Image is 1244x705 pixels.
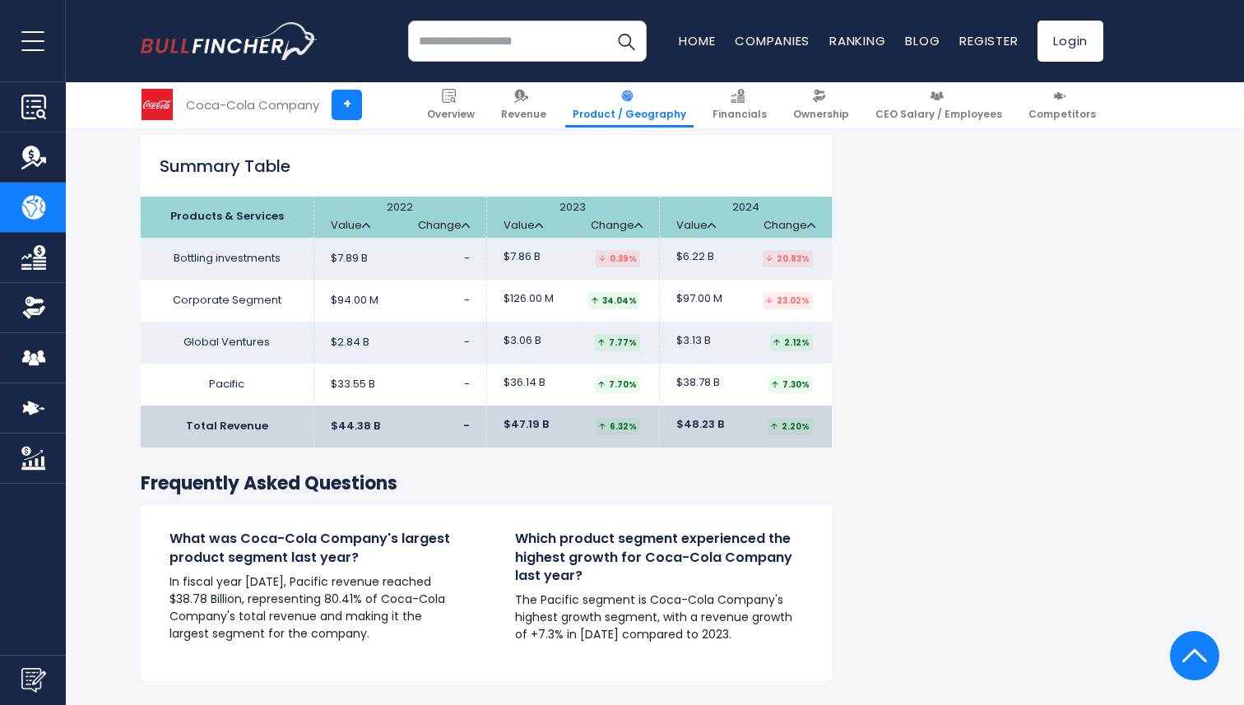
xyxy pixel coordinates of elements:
span: $2.84 B [331,336,369,350]
a: Blog [905,32,940,49]
th: 2022 [313,197,486,238]
img: KO logo [142,89,173,120]
td: Pacific [141,364,313,406]
div: 7.77% [595,334,640,351]
th: 2024 [659,197,832,238]
span: Revenue [501,108,546,121]
span: - [464,334,470,350]
a: Overview [420,82,482,128]
td: Global Ventures [141,322,313,364]
a: Product / Geography [565,82,694,128]
span: CEO Salary / Employees [875,108,1002,121]
a: Change [591,219,643,233]
a: Companies [735,32,810,49]
span: $38.78 B [676,376,720,390]
a: Go to homepage [141,22,318,60]
span: - [464,250,470,266]
h4: Which product segment experienced the highest growth for Coca-Cola Company last year? [515,530,803,585]
span: $48.23 B [676,418,724,432]
img: Ownership [21,295,46,320]
span: $47.19 B [504,418,549,432]
p: In fiscal year [DATE], Pacific revenue reached $38.78 Billion, representing 80.41% of Coca-Cola C... [169,573,457,642]
a: Login [1037,21,1103,62]
a: Value [331,219,370,233]
span: $126.00 M [504,292,554,306]
span: $97.00 M [676,292,722,306]
img: bullfincher logo [141,22,318,60]
a: Ranking [829,32,885,49]
span: - [464,292,470,308]
a: Revenue [494,82,554,128]
td: Total Revenue [141,406,313,448]
div: 7.70% [595,376,640,393]
th: 2023 [486,197,659,238]
span: - [464,376,470,392]
a: CEO Salary / Employees [868,82,1010,128]
div: 2.20% [768,418,813,435]
a: Change [764,219,815,233]
div: 20.83% [763,250,813,267]
div: 34.04% [588,292,640,309]
span: Competitors [1028,108,1096,121]
span: $36.14 B [504,376,545,390]
a: + [332,90,362,120]
div: 7.30% [768,376,813,393]
button: Search [606,21,647,62]
h4: What was Coca-Cola Company's largest product segment last year? [169,530,457,567]
span: $3.13 B [676,334,711,348]
span: $7.86 B [504,250,541,264]
div: 23.02% [763,292,813,309]
span: Financials [713,108,767,121]
span: $33.55 B [331,378,375,392]
span: $7.89 B [331,252,368,266]
div: Coca-Cola Company [186,95,319,114]
span: $3.06 B [504,334,541,348]
span: Product / Geography [573,108,686,121]
td: Bottling investments [141,238,313,280]
a: Home [679,32,715,49]
a: Value [676,219,716,233]
span: - [463,418,470,434]
div: 0.39% [596,250,640,267]
a: Ownership [786,82,856,128]
a: Financials [705,82,774,128]
div: 6.32% [596,418,640,435]
span: $94.00 M [331,294,378,308]
td: Corporate Segment [141,280,313,322]
p: The Pacific segment is Coca-Cola Company's highest growth segment, with a revenue growth of +7.3%... [515,591,803,643]
div: 2.12% [770,334,813,351]
span: $6.22 B [676,250,714,264]
th: Products & Services [141,197,313,238]
a: Change [418,219,470,233]
a: Register [959,32,1018,49]
a: Competitors [1021,82,1103,128]
span: Overview [427,108,475,121]
h2: Summary Table [141,154,832,179]
a: Value [504,219,543,233]
span: $44.38 B [331,420,380,434]
span: Ownership [793,108,849,121]
h3: Frequently Asked Questions [141,472,832,496]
